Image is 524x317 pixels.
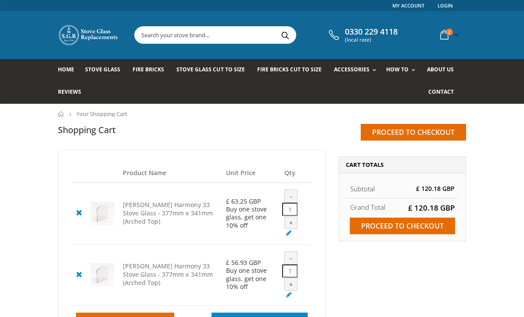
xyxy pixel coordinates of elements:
[416,184,455,193] span: £ 120.18 GBP
[408,203,455,213] span: £ 120.18 GBP
[284,216,298,229] div: +
[284,278,298,291] div: +
[275,27,295,43] button: Search
[222,163,280,183] th: Unit Price
[280,163,312,183] th: Qty
[334,59,380,81] a: Accessories
[257,59,328,81] a: Fire Bricks Cut To Size
[428,88,454,95] span: Contact
[58,24,119,46] img: Stove Glass Replacement
[386,66,409,73] span: How To
[361,124,466,141] input: Proceed to checkout
[176,59,251,81] a: Stove Glass Cut To Size
[226,267,276,291] div: Buy one stove glass, get one 10% off
[85,66,120,73] span: Stove Glass
[334,66,370,73] span: Accessories
[226,197,261,205] span: £ 63.25 GBP
[123,201,213,225] a: [PERSON_NAME] Harmony 33 Stove Glass - 377mm x 341mm (Arched Top)
[76,110,127,118] span: Your Shopping Cart
[427,66,454,73] span: About us
[58,111,65,117] a: Home
[226,258,261,267] span: £ 56.93 GBP
[58,88,81,95] span: Reviews
[446,28,453,35] span: 2
[284,251,298,264] div: -
[346,161,384,169] span: Cart Totals
[123,262,213,287] a: [PERSON_NAME] Harmony 33 Stove Glass - 377mm x 341mm (Arched Top)
[428,81,460,104] a: Contact
[135,27,377,43] input: Search your stove brand...
[133,66,164,73] span: Fire Bricks
[118,163,222,183] th: Product Name
[58,66,74,73] span: Home
[350,218,455,234] input: Proceed to checkout
[350,203,385,211] strong: Grand Total
[284,190,298,203] div: -
[350,184,375,193] span: Subtotal
[427,59,460,81] a: About us
[176,66,244,73] span: Stove Glass Cut To Size
[91,263,114,286] img: Nestor Martin Harmony 33 Stove Glass - 377mm x 341mm (Arched Top)
[58,81,88,104] a: Reviews
[226,205,276,229] div: Buy one stove glass, get one 10% off
[85,59,127,81] a: Stove Glass
[257,66,322,73] span: Fire Bricks Cut To Size
[58,124,116,136] h1: Shopping Cart
[386,59,420,81] a: How To
[91,202,114,225] img: Nestor Martin Harmony 33 Stove Glass - 377mm x 341mm (Arched Top)
[58,59,81,81] a: Home
[437,26,460,43] a: 2
[133,59,171,81] a: Fire Bricks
